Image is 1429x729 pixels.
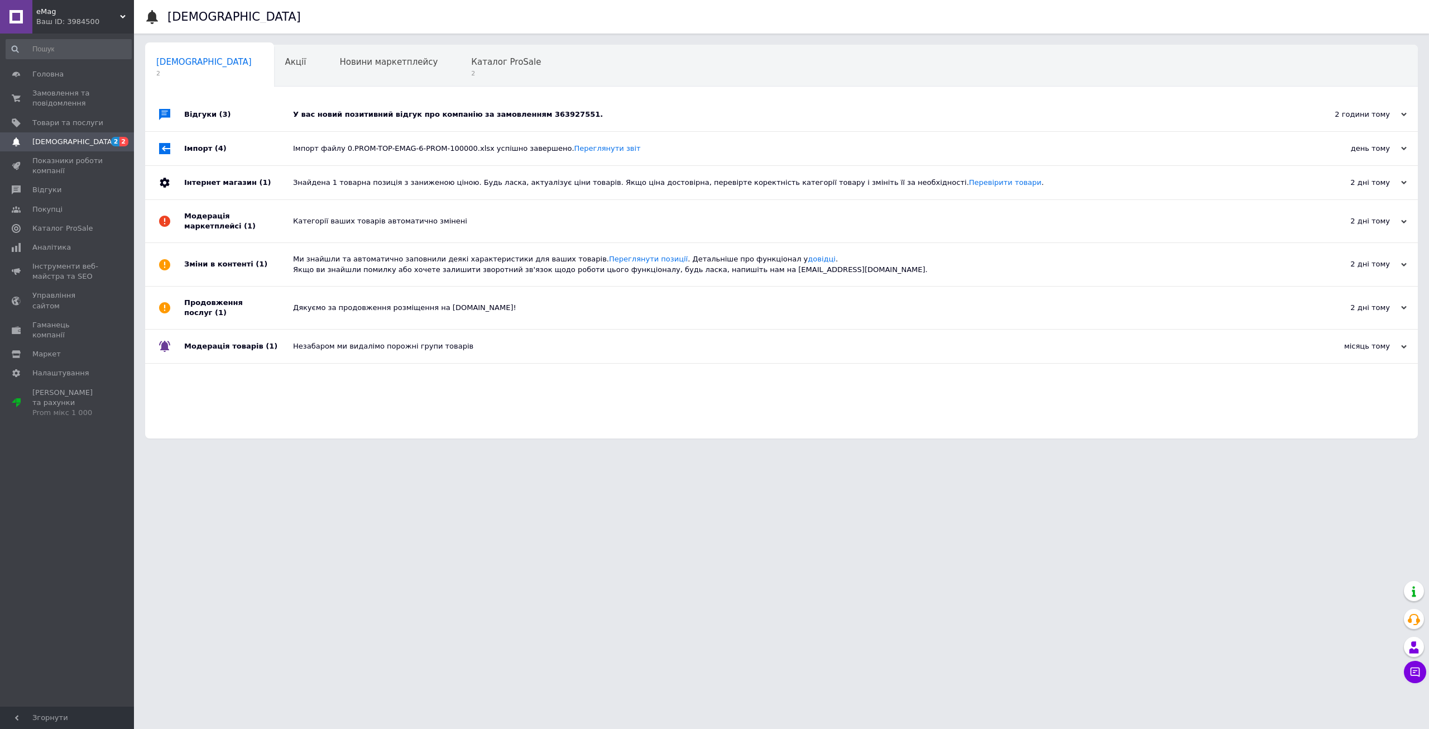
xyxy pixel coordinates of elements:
span: (1) [215,308,227,317]
div: день тому [1295,144,1407,154]
span: Маркет [32,349,61,359]
span: Інструменти веб-майстра та SEO [32,261,103,282]
span: 2 [471,69,541,78]
span: Каталог ProSale [471,57,541,67]
div: 2 години тому [1295,109,1407,120]
div: Незабаром ми видалімо порожні групи товарів [293,341,1295,351]
span: Управління сайтом [32,290,103,311]
div: Модерація маркетплейсі [184,200,293,242]
span: (1) [266,342,277,350]
div: Зміни в контенті [184,243,293,285]
span: Акції [285,57,306,67]
span: Покупці [32,204,63,215]
span: Головна [32,69,64,79]
div: Ми знайшли та автоматично заповнили деякі характеристики для ваших товарів. . Детальніше про функ... [293,254,1295,274]
div: Дякуємо за продовження розміщення на [DOMAIN_NAME]! [293,303,1295,313]
div: Знайдена 1 товарна позиція з заниженою ціною. Будь ласка, актуалізує ціни товарів. Якщо ціна дост... [293,178,1295,188]
span: eMag [36,7,120,17]
span: [DEMOGRAPHIC_DATA] [32,137,115,147]
span: 2 [156,69,252,78]
span: Відгуки [32,185,61,195]
span: Аналітика [32,242,71,252]
span: Гаманець компанії [32,320,103,340]
div: Імпорт [184,132,293,165]
div: Імпорт файлу 0.PROM-TOP-EMAG-6-PROM-100000.xlsx успішно завершено. [293,144,1295,154]
div: Prom мікс 1 000 [32,408,103,418]
span: [DEMOGRAPHIC_DATA] [156,57,252,67]
div: Продовження послуг [184,287,293,329]
a: довідці [808,255,836,263]
div: Відгуки [184,98,293,131]
div: Інтернет магазин [184,166,293,199]
span: Товари та послуги [32,118,103,128]
span: (4) [215,144,227,153]
div: місяць тому [1295,341,1407,351]
span: 2 [111,137,120,146]
span: Налаштування [32,368,89,378]
button: Чат з покупцем [1404,661,1426,683]
span: (1) [259,178,271,187]
div: 2 дні тому [1295,178,1407,188]
span: (1) [244,222,256,230]
div: 2 дні тому [1295,216,1407,226]
span: Показники роботи компанії [32,156,103,176]
div: 2 дні тому [1295,259,1407,269]
span: Новини маркетплейсу [339,57,438,67]
span: (1) [256,260,267,268]
input: Пошук [6,39,132,59]
a: Переглянути позиції [609,255,688,263]
span: [PERSON_NAME] та рахунки [32,388,103,418]
span: Каталог ProSale [32,223,93,234]
div: Категорії ваших товарів автоматично змінені [293,216,1295,226]
a: Перевірити товари [969,178,1042,187]
div: Ваш ID: 3984500 [36,17,134,27]
span: 2 [119,137,128,146]
div: 2 дні тому [1295,303,1407,313]
a: Переглянути звіт [574,144,641,153]
div: У вас новий позитивний відгук про компанію за замовленням 363927551. [293,109,1295,120]
span: (3) [219,110,231,118]
h1: [DEMOGRAPHIC_DATA] [167,10,301,23]
div: Модерація товарів [184,330,293,363]
span: Замовлення та повідомлення [32,88,103,108]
